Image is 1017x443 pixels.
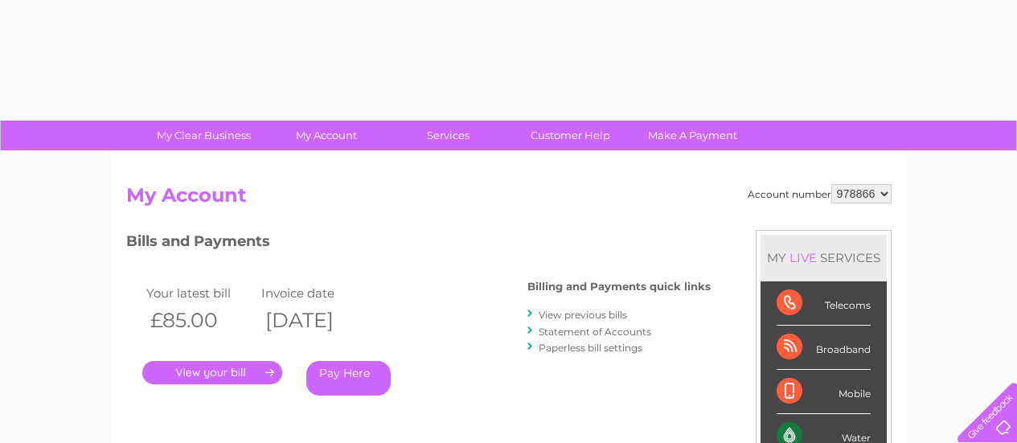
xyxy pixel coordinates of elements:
div: LIVE [786,250,820,265]
h2: My Account [126,184,892,215]
a: My Clear Business [137,121,270,150]
a: My Account [260,121,392,150]
div: Mobile [777,370,871,414]
th: [DATE] [257,304,373,337]
a: Paperless bill settings [539,342,642,354]
h3: Bills and Payments [126,230,711,258]
a: Customer Help [504,121,637,150]
a: Statement of Accounts [539,326,651,338]
a: Make A Payment [626,121,759,150]
td: Your latest bill [142,282,258,304]
div: Broadband [777,326,871,370]
div: Account number [748,184,892,203]
div: MY SERVICES [761,235,887,281]
a: View previous bills [539,309,627,321]
h4: Billing and Payments quick links [527,281,711,293]
a: Pay Here [306,361,391,396]
a: . [142,361,282,384]
td: Invoice date [257,282,373,304]
th: £85.00 [142,304,258,337]
div: Telecoms [777,281,871,326]
a: Services [382,121,515,150]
